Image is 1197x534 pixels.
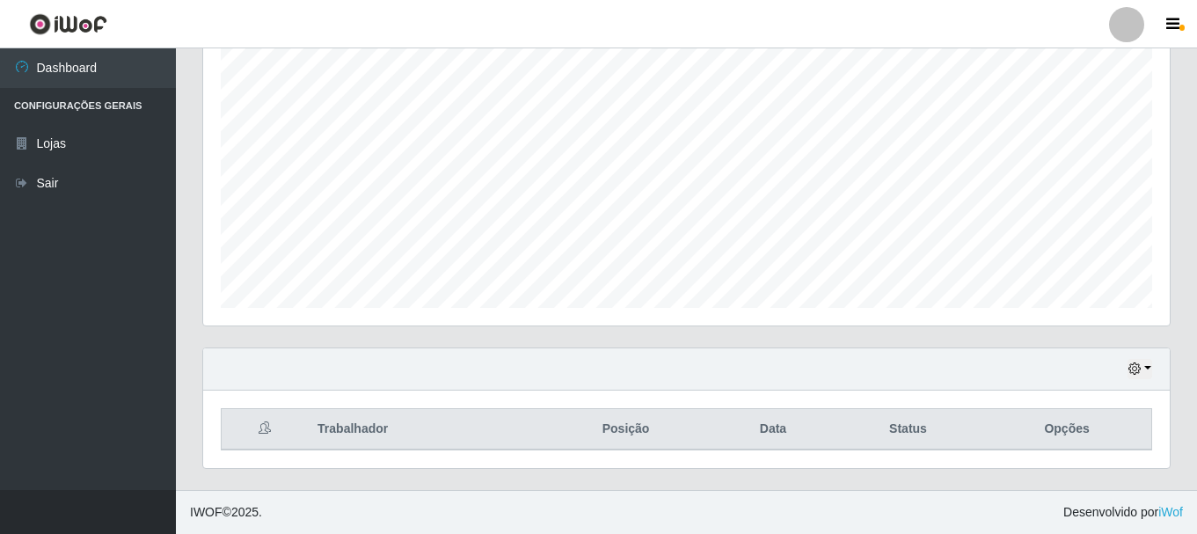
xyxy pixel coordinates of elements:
th: Status [834,409,982,450]
span: © 2025 . [190,503,262,522]
th: Data [712,409,834,450]
th: Posição [539,409,712,450]
th: Opções [982,409,1151,450]
th: Trabalhador [307,409,539,450]
a: iWof [1158,505,1183,519]
span: IWOF [190,505,223,519]
span: Desenvolvido por [1063,503,1183,522]
img: CoreUI Logo [29,13,107,35]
